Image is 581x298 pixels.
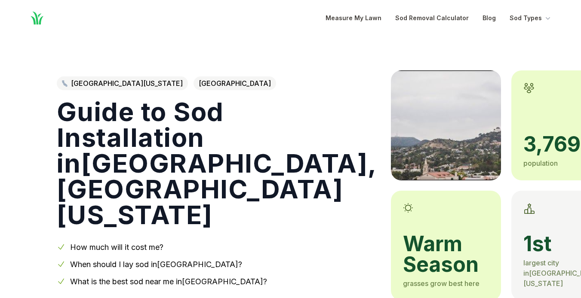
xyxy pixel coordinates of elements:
img: Southern California state outline [62,80,68,87]
span: warm season [403,234,489,275]
a: Blog [483,13,496,23]
button: Sod Types [510,13,552,23]
a: [GEOGRAPHIC_DATA][US_STATE] [57,76,188,90]
img: A picture of Los Angeles [391,70,501,180]
a: When should I lay sod in[GEOGRAPHIC_DATA]? [70,260,242,269]
span: grasses grow best here [403,279,480,288]
a: Measure My Lawn [326,13,381,23]
a: What is the best sod near me in[GEOGRAPHIC_DATA]? [70,277,267,286]
a: Sod Removal Calculator [395,13,469,23]
a: How much will it cost me? [70,243,163,252]
span: population [523,159,558,167]
span: [GEOGRAPHIC_DATA] [194,76,276,90]
h1: Guide to Sod Installation in [GEOGRAPHIC_DATA] , [GEOGRAPHIC_DATA][US_STATE] [57,99,377,228]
